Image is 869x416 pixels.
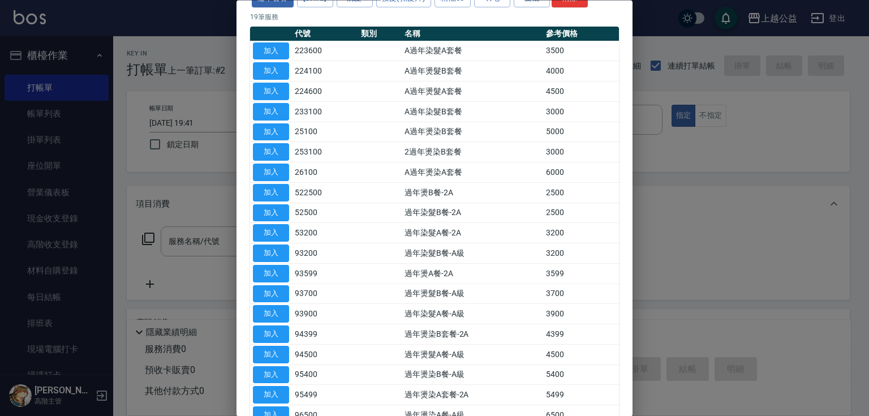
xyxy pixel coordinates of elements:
td: 4500 [543,345,619,365]
td: 過年燙髮A餐-A級 [402,345,544,365]
p: 19 筆服務 [250,12,619,22]
th: 名稱 [402,27,544,41]
td: A過年燙髮B套餐 [402,61,544,82]
button: 加入 [253,346,289,363]
th: 代號 [292,27,358,41]
td: 過年燙髮B餐-A級 [402,284,544,305]
td: A過年燙染B套餐 [402,122,544,143]
button: 加入 [253,123,289,141]
td: 253100 [292,142,358,162]
button: 加入 [253,225,289,242]
td: 過年燙染B餐-A級 [402,365,544,385]
td: 5400 [543,365,619,385]
button: 加入 [253,42,289,60]
td: 6000 [543,162,619,183]
td: A過年燙髮A套餐 [402,82,544,102]
button: 加入 [253,306,289,323]
td: 3200 [543,223,619,243]
button: 加入 [253,265,289,282]
button: 加入 [253,164,289,182]
td: A過年染髮B套餐 [402,102,544,122]
td: 過年染髮B餐-2A [402,203,544,224]
td: 3700 [543,284,619,305]
td: 94399 [292,324,358,345]
td: 2500 [543,183,619,203]
button: 加入 [253,285,289,303]
td: 3500 [543,41,619,62]
button: 加入 [253,103,289,121]
td: 3200 [543,243,619,264]
td: 94500 [292,345,358,365]
td: A過年染髮A套餐 [402,41,544,62]
td: 93200 [292,243,358,264]
td: 93599 [292,264,358,284]
button: 加入 [253,184,289,201]
td: 3000 [543,102,619,122]
button: 加入 [253,204,289,222]
td: 5000 [543,122,619,143]
td: 93900 [292,304,358,324]
td: 53200 [292,223,358,243]
td: 224600 [292,82,358,102]
button: 加入 [253,63,289,80]
td: 522500 [292,183,358,203]
td: 95499 [292,385,358,405]
td: 過年染髮A餐-A級 [402,304,544,324]
td: 4500 [543,82,619,102]
th: 類別 [358,27,402,41]
td: 過年燙染A套餐-2A [402,385,544,405]
button: 加入 [253,387,289,404]
td: 過年燙染B套餐-2A [402,324,544,345]
button: 加入 [253,366,289,384]
td: A過年燙染A套餐 [402,162,544,183]
td: 224100 [292,61,358,82]
td: 93700 [292,284,358,305]
td: 95400 [292,365,358,385]
td: 52500 [292,203,358,224]
td: 233100 [292,102,358,122]
button: 加入 [253,144,289,161]
td: 過年染髮B餐-A級 [402,243,544,264]
td: 2過年燙染B套餐 [402,142,544,162]
td: 3900 [543,304,619,324]
td: 3000 [543,142,619,162]
td: 4399 [543,324,619,345]
th: 參考價格 [543,27,619,41]
td: 5499 [543,385,619,405]
td: 2500 [543,203,619,224]
td: 25100 [292,122,358,143]
td: 4000 [543,61,619,82]
button: 加入 [253,326,289,344]
td: 3599 [543,264,619,284]
button: 加入 [253,245,289,263]
td: 過年染髮A餐-2A [402,223,544,243]
button: 加入 [253,83,289,101]
td: 過年燙B餐-2A [402,183,544,203]
td: 過年燙A餐-2A [402,264,544,284]
td: 26100 [292,162,358,183]
td: 223600 [292,41,358,62]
